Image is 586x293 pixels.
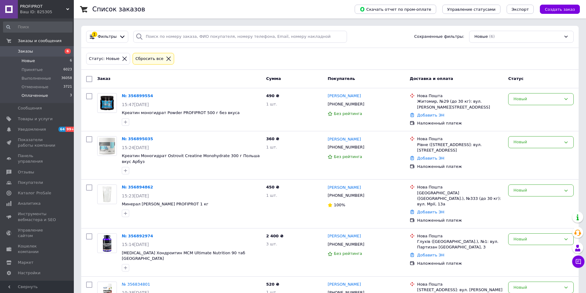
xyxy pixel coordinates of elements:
span: 15:23[DATE] [122,193,149,198]
span: [PHONE_NUMBER] [328,193,364,198]
div: Новый [513,96,561,102]
span: Настройки [18,270,40,276]
div: Нова Пошта [417,93,503,99]
a: Минерал [PERSON_NAME] PROFIPROT 1 кг [122,202,209,206]
input: Поиск [3,22,73,33]
span: Отмененные [22,84,48,90]
img: Фото товару [100,93,114,113]
span: PROFIPROT [20,4,66,9]
div: Нова Пошта [417,184,503,190]
div: Сбросить все [134,56,165,62]
div: Ваш ID: 825305 [20,9,74,15]
a: [PERSON_NAME] [328,233,361,239]
button: Чат с покупателем [572,255,584,268]
span: Заказы [18,49,33,54]
div: Нова Пошта [417,233,503,239]
a: Добавить ЭН [417,113,444,117]
div: Наложенный платеж [417,261,503,266]
span: Покупатели [18,180,43,185]
img: Фото товару [100,234,114,253]
div: [GEOGRAPHIC_DATA] ([GEOGRAPHIC_DATA].), №333 (до 30 кг): вул. Мрії, 13а [417,190,503,207]
span: 6 [65,49,71,54]
button: Управление статусами [442,5,500,14]
span: [PHONE_NUMBER] [328,145,364,149]
span: 490 ₴ [266,93,279,98]
a: Фото товару [97,93,117,113]
span: Новые [22,58,35,64]
span: 6 [70,58,72,64]
button: Экспорт [507,5,534,14]
span: 2 400 ₴ [266,234,283,238]
span: Выполненные [22,76,51,81]
span: 450 ₴ [266,185,279,189]
span: Без рейтинга [334,154,362,159]
span: Сумма [266,76,281,81]
a: Фото товару [97,233,117,253]
span: (6) [489,34,495,39]
a: [PERSON_NAME] [328,185,361,191]
span: 360 ₴ [266,137,279,141]
span: 3 шт. [266,242,277,246]
a: Добавить ЭН [417,210,444,214]
span: 520 ₴ [266,282,279,287]
div: Новый [513,187,561,194]
a: [PERSON_NAME] [328,282,361,287]
a: № 356834801 [122,282,150,287]
span: Фильтры [98,34,117,40]
img: Фото товару [100,185,115,204]
h1: Список заказов [92,6,145,13]
span: Товары и услуги [18,116,53,122]
span: [PHONE_NUMBER] [328,102,364,106]
span: Заказы и сообщения [18,38,62,44]
span: [PHONE_NUMBER] [328,242,364,247]
a: № 356895035 [122,137,153,141]
span: Креатин Моногидрат Ostrovit Creatine Monohydrate 300 г Польша вкус Арбуз [122,153,260,164]
button: Создать заказ [540,5,580,14]
div: Новый [513,236,561,243]
span: Каталог ProSale [18,190,51,196]
span: 15:24[DATE] [122,145,149,150]
span: Маркет [18,260,34,265]
span: 1 шт. [266,102,277,106]
div: Наложенный платеж [417,164,503,169]
span: 100% [334,203,345,207]
a: [PERSON_NAME] [328,137,361,142]
a: Креатин моногидрат Powder PROFIPROT 500 г без вкуса [122,110,240,115]
a: № 356892974 [122,234,153,238]
span: Управление статусами [447,7,496,12]
div: Рівне ([STREET_ADDRESS]: вул. [STREET_ADDRESS] [417,142,503,153]
div: Нова Пошта [417,136,503,142]
span: Инструменты вебмастера и SEO [18,211,57,222]
span: Заказ [97,76,110,81]
span: Доставка и оплата [410,76,453,81]
a: Фото товару [97,136,117,156]
a: № 356894862 [122,185,153,189]
span: 15:14[DATE] [122,242,149,247]
a: Создать заказ [534,7,580,11]
span: Без рейтинга [334,251,362,256]
span: Показатели работы компании [18,137,57,148]
span: Отзывы [18,169,34,175]
span: Сохраненные фильтры: [414,34,464,40]
span: 15:47[DATE] [122,102,149,107]
a: № 356899554 [122,93,153,98]
div: Наложенный платеж [417,121,503,126]
span: 3 [70,93,72,98]
span: Оплаченные [22,93,48,98]
div: Нова Пошта [417,282,503,287]
span: Управление сайтом [18,228,57,239]
span: 99+ [66,127,76,132]
span: Уведомления [18,127,46,132]
div: Житомир, №29 (до 30 кг): вул. [PERSON_NAME][STREET_ADDRESS] [417,99,503,110]
span: 1 шт. [266,193,277,198]
span: Сообщения [18,105,42,111]
span: Кошелек компании [18,244,57,255]
a: Добавить ЭН [417,253,444,257]
span: 3721 [63,84,72,90]
span: Покупатель [328,76,355,81]
a: Добавить ЭН [417,156,444,160]
input: Поиск по номеру заказа, ФИО покупателя, номеру телефона, Email, номеру накладной [133,31,347,43]
span: Новые [474,34,488,40]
